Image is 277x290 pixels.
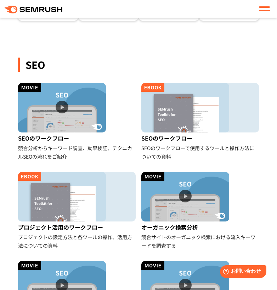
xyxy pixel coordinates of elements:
div: プロジェクト活用のワークフロー [18,221,136,233]
a: プロジェクト活用のワークフロー プロジェクトの設定方法と各ツールの操作、活用方法についての資料 [18,172,136,250]
div: プロジェクトの設定方法と各ツールの操作、活用方法についての資料 [18,233,136,250]
div: 競合分析からキーワード調査、効果検証、テクニカルSEOの流れをご紹介 [18,144,136,161]
a: SEOのワークフロー 競合分析からキーワード調査、効果検証、テクニカルSEOの流れをご紹介 [18,83,136,161]
div: SEO [18,58,259,72]
iframe: Help widget launcher [214,262,269,282]
div: SEOのワークフロー [18,132,136,144]
a: SEOのワークフロー SEOのワークフローで使用するツールと操作方法についての資料 [141,83,259,161]
div: 競合サイトのオーガニック検索における流入キーワードを調査する [141,233,259,250]
div: SEOのワークフローで使用するツールと操作方法についての資料 [141,144,259,161]
a: オーガニック検索分析 競合サイトのオーガニック検索における流入キーワードを調査する [141,172,259,250]
div: SEOのワークフロー [141,132,259,144]
div: オーガニック検索分析 [141,221,259,233]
